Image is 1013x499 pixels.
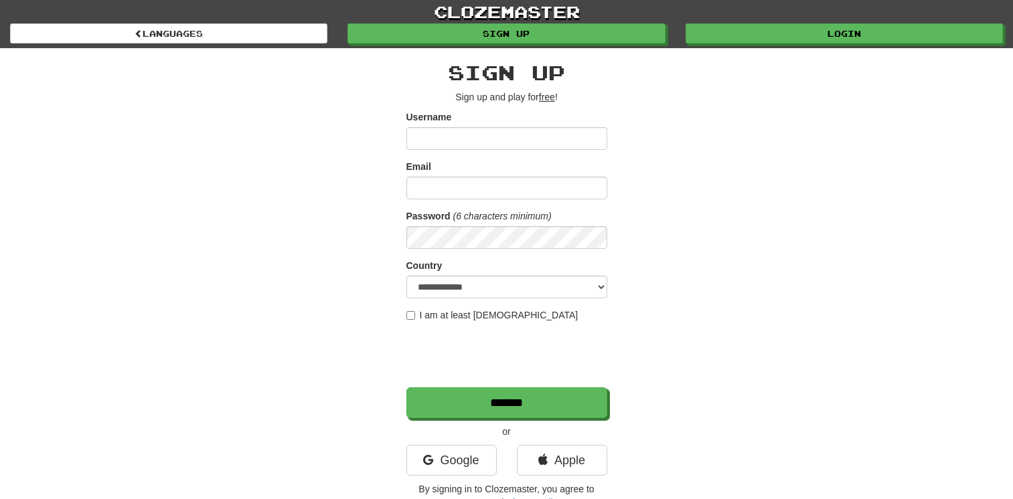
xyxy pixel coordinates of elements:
h2: Sign up [406,62,607,84]
u: free [539,92,555,102]
input: I am at least [DEMOGRAPHIC_DATA] [406,311,415,320]
a: Apple [517,445,607,476]
em: (6 characters minimum) [453,211,552,221]
iframe: reCAPTCHA [406,328,610,381]
label: I am at least [DEMOGRAPHIC_DATA] [406,308,578,322]
a: Sign up [347,23,665,43]
a: Languages [10,23,327,43]
a: Login [686,23,1003,43]
label: Email [406,160,431,173]
p: or [406,425,607,438]
label: Country [406,259,443,272]
label: Password [406,209,451,223]
label: Username [406,110,452,124]
a: Google [406,445,497,476]
p: Sign up and play for ! [406,90,607,104]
